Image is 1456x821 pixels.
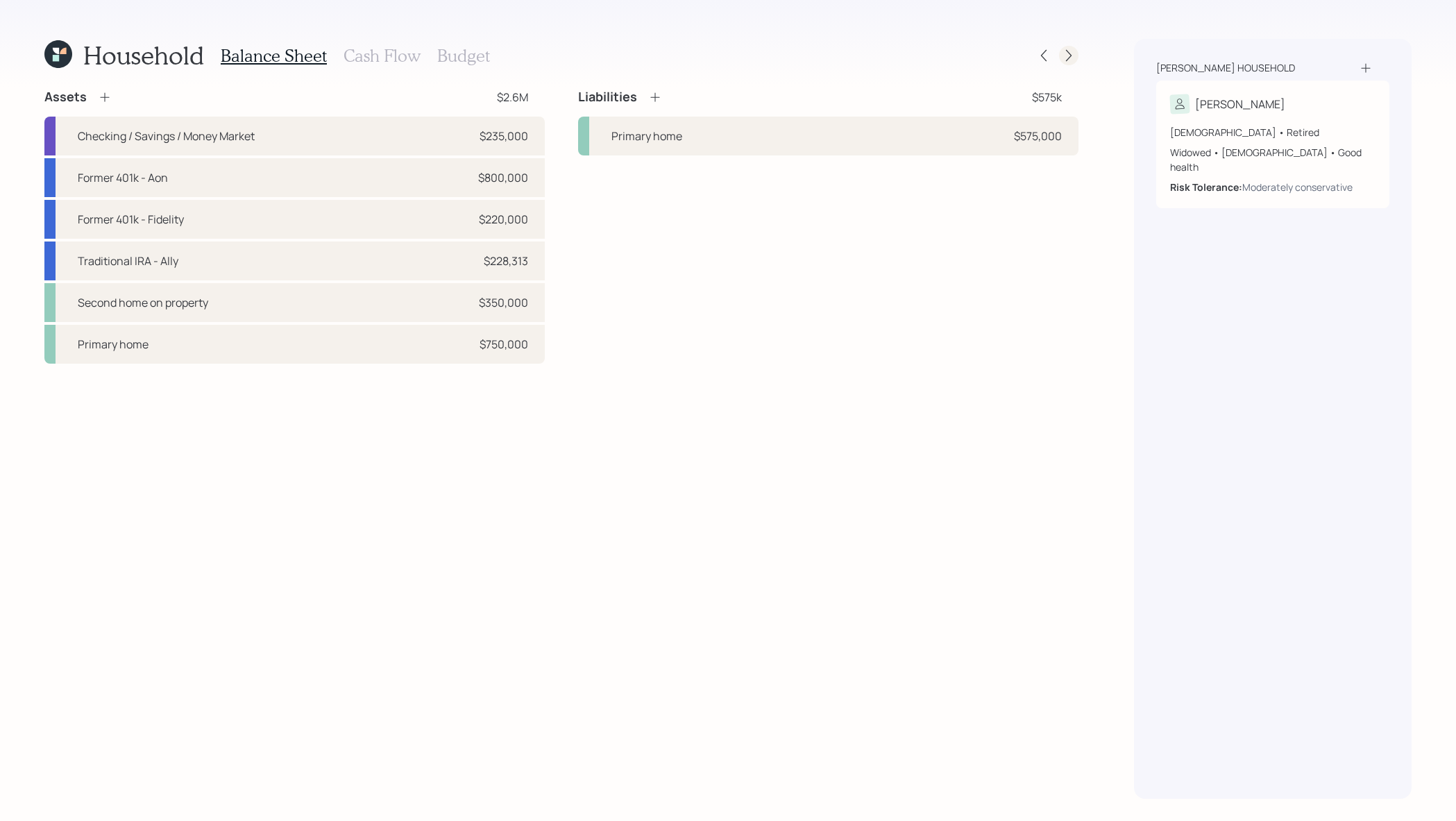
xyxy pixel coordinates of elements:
[1170,180,1242,194] b: Risk Tolerance:
[78,336,149,353] div: Primary home
[484,253,528,269] div: $228,313
[480,128,528,144] div: $235,000
[437,46,490,66] h3: Budget
[1032,89,1062,105] div: $575k
[1195,96,1285,112] div: [PERSON_NAME]
[78,253,178,269] div: Traditional IRA - Ally
[83,40,204,70] h1: Household
[78,211,184,228] div: Former 401k - Fidelity
[1170,145,1375,174] div: Widowed • [DEMOGRAPHIC_DATA] • Good health
[78,169,168,186] div: Former 401k - Aon
[44,90,87,105] h4: Assets
[344,46,421,66] h3: Cash Flow
[479,294,528,311] div: $350,000
[480,336,528,353] div: $750,000
[479,211,528,228] div: $220,000
[611,128,682,144] div: Primary home
[478,169,528,186] div: $800,000
[1156,61,1295,75] div: [PERSON_NAME] household
[78,294,208,311] div: Second home on property
[1014,128,1062,144] div: $575,000
[78,128,255,144] div: Checking / Savings / Money Market
[578,90,637,105] h4: Liabilities
[497,89,528,105] div: $2.6M
[221,46,327,66] h3: Balance Sheet
[1170,125,1375,139] div: [DEMOGRAPHIC_DATA] • Retired
[1242,180,1353,194] div: Moderately conservative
